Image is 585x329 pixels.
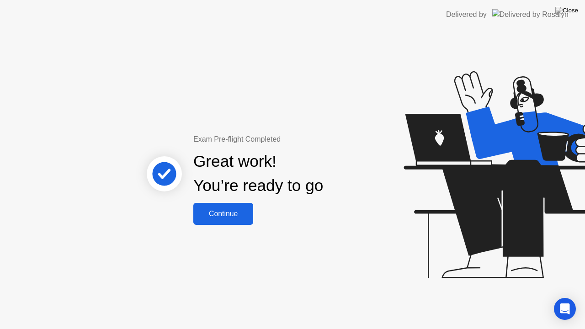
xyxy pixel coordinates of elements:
div: Great work! You’re ready to go [193,149,323,198]
img: Close [555,7,578,14]
button: Continue [193,203,253,225]
img: Delivered by Rosalyn [492,9,569,20]
div: Continue [196,210,250,218]
div: Exam Pre-flight Completed [193,134,382,145]
div: Delivered by [446,9,487,20]
div: Open Intercom Messenger [554,298,576,320]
